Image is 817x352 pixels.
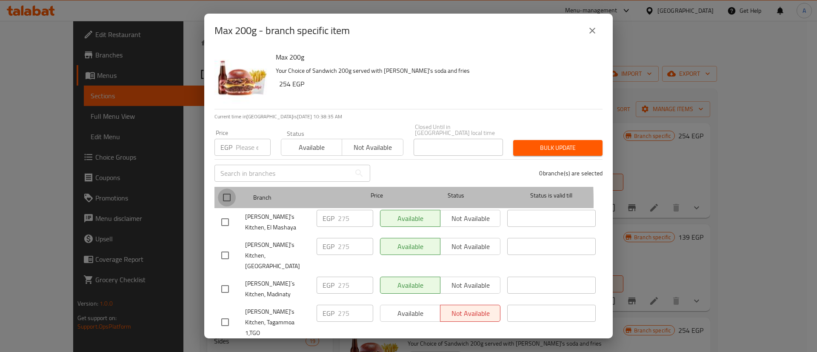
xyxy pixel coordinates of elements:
p: EGP [323,308,334,318]
span: Branch [253,192,342,203]
button: Available [281,139,342,156]
input: Please enter price [338,238,373,255]
span: Price [349,190,405,201]
p: Current time in [GEOGRAPHIC_DATA] is [DATE] 10:38:35 AM [214,113,603,120]
button: Bulk update [513,140,603,156]
h2: Max 200g - branch specific item [214,24,350,37]
p: EGP [323,280,334,290]
p: EGP [220,142,232,152]
img: Max 200g [214,51,269,106]
span: [PERSON_NAME]'s Kitchen, [GEOGRAPHIC_DATA] [245,240,310,272]
input: Please enter price [338,277,373,294]
p: Your Choice of Sandwich 200g served with [PERSON_NAME]'s soda and fries [276,66,596,76]
span: [PERSON_NAME]'s Kitchen, Tagammoa 1,TGO [245,306,310,338]
span: Available [285,141,339,154]
button: close [582,20,603,41]
span: [PERSON_NAME]`s Kitchen, Madinaty [245,278,310,300]
span: Bulk update [520,143,596,153]
button: Not available [342,139,403,156]
input: Please enter price [338,210,373,227]
p: EGP [323,213,334,223]
span: Status is valid till [507,190,596,201]
span: Not available [346,141,400,154]
span: Status [412,190,500,201]
p: EGP [323,241,334,252]
input: Please enter price [236,139,271,156]
span: [PERSON_NAME]'s Kitchen, El Mashaya [245,212,310,233]
input: Search in branches [214,165,351,182]
h6: Max 200g [276,51,596,63]
h6: 254 EGP [279,78,596,90]
p: 0 branche(s) are selected [539,169,603,177]
input: Please enter price [338,305,373,322]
